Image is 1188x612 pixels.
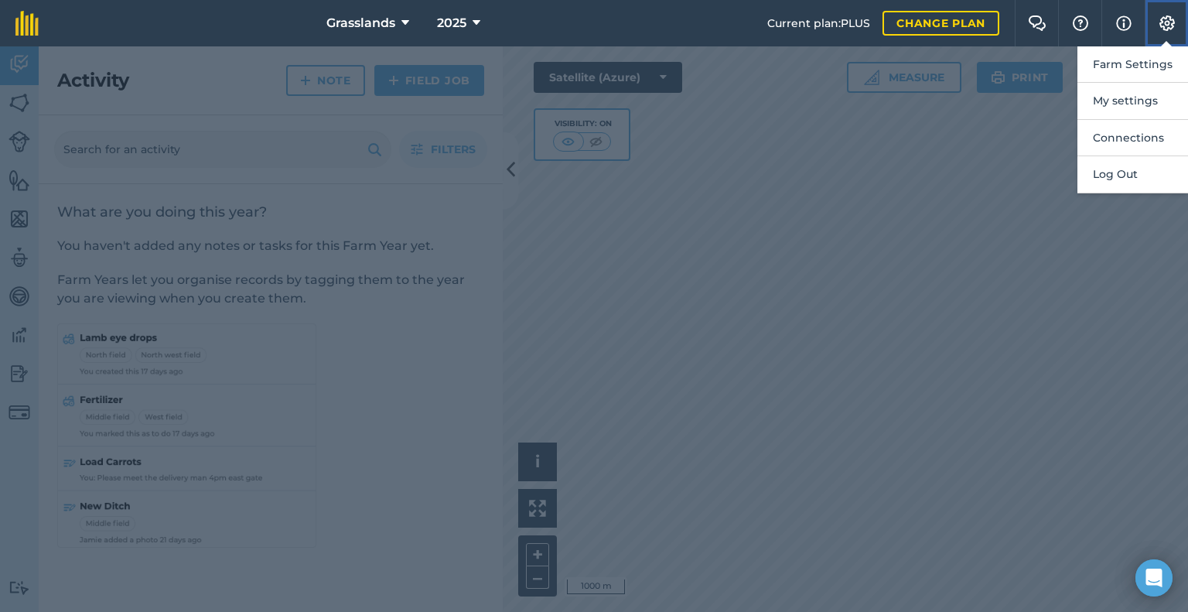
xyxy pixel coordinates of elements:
[15,11,39,36] img: fieldmargin Logo
[1158,15,1176,31] img: A cog icon
[882,11,999,36] a: Change plan
[767,15,870,32] span: Current plan : PLUS
[1077,83,1188,119] button: My settings
[437,14,466,32] span: 2025
[1077,120,1188,156] button: Connections
[1116,14,1132,32] img: svg+xml;base64,PHN2ZyB4bWxucz0iaHR0cDovL3d3dy53My5vcmcvMjAwMC9zdmciIHdpZHRoPSIxNyIgaGVpZ2h0PSIxNy...
[1077,46,1188,83] button: Farm Settings
[1077,156,1188,193] button: Log Out
[1135,559,1173,597] div: Open Intercom Messenger
[326,14,395,32] span: Grasslands
[1071,15,1090,31] img: A question mark icon
[1028,15,1046,31] img: Two speech bubbles overlapping with the left bubble in the forefront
